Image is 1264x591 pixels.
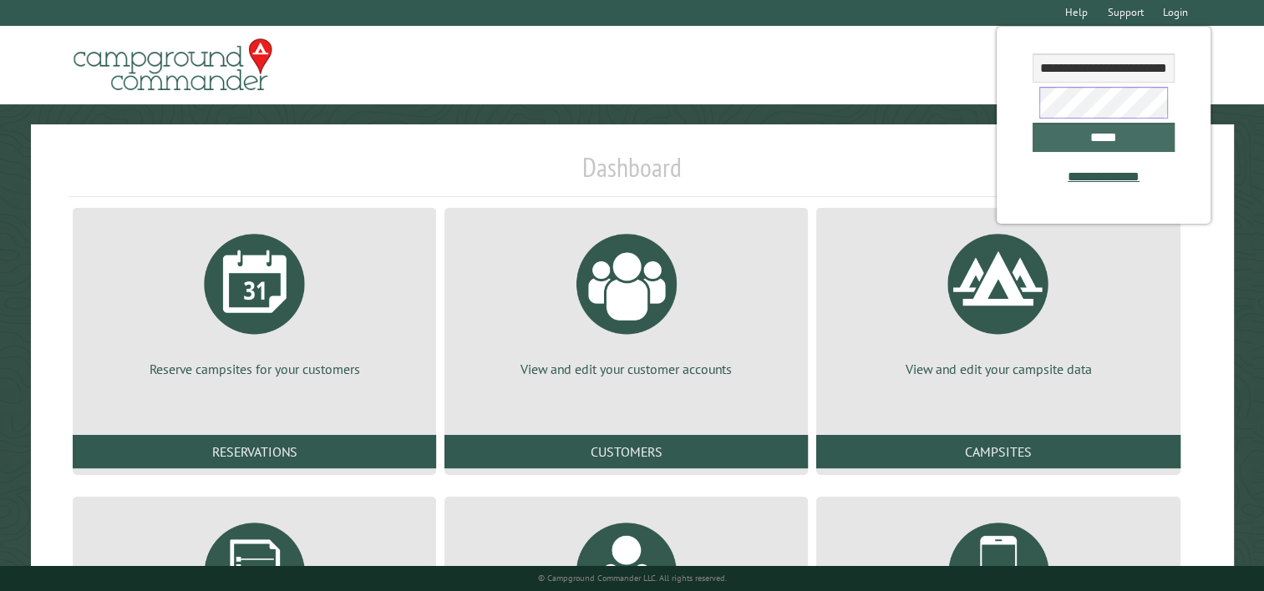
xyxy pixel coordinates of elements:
h1: Dashboard [69,151,1195,197]
a: Campsites [816,435,1180,468]
a: View and edit your campsite data [836,221,1160,378]
p: View and edit your customer accounts [464,360,788,378]
a: Reservations [73,435,436,468]
p: Reserve campsites for your customers [93,360,416,378]
a: Customers [444,435,808,468]
a: Reserve campsites for your customers [93,221,416,378]
img: Campground Commander [69,33,277,98]
a: View and edit your customer accounts [464,221,788,378]
small: © Campground Commander LLC. All rights reserved. [538,573,727,583]
p: View and edit your campsite data [836,360,1160,378]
